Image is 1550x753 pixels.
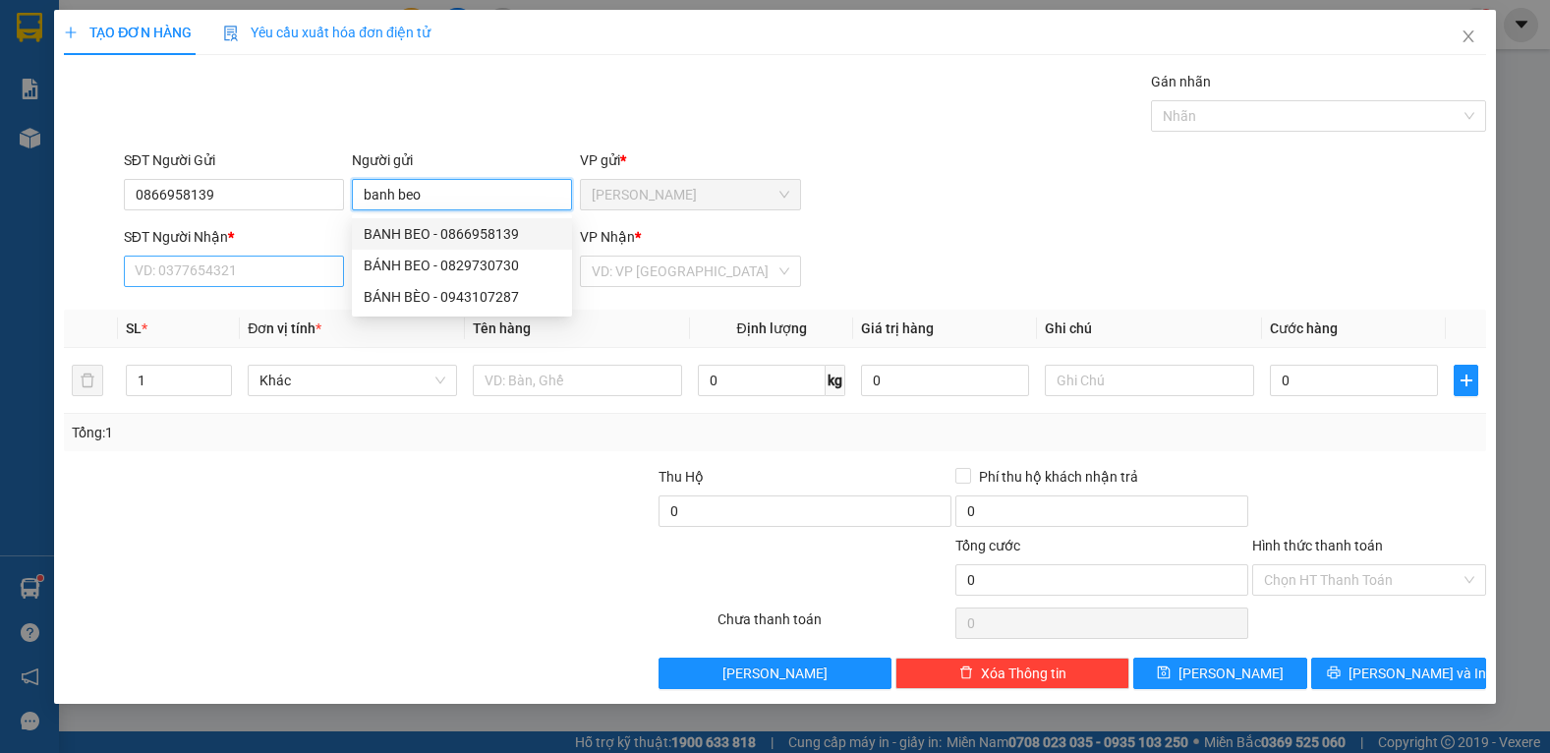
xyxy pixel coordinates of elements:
[188,64,387,87] div: thi
[1349,663,1486,684] span: [PERSON_NAME] và In
[259,366,445,395] span: Khác
[352,250,572,281] div: BÁNH BEO - 0829730730
[1037,310,1262,348] th: Ghi chú
[1461,29,1476,44] span: close
[72,365,103,396] button: delete
[124,149,344,171] div: SĐT Người Gửi
[188,17,387,64] div: VP [GEOGRAPHIC_DATA]
[473,365,682,396] input: VD: Bàn, Ghế
[352,149,572,171] div: Người gửi
[17,85,174,112] div: 0357619290
[722,663,828,684] span: [PERSON_NAME]
[72,422,599,443] div: Tổng: 1
[17,17,47,37] span: Gửi:
[716,608,953,643] div: Chưa thanh toán
[17,17,174,61] div: [PERSON_NAME]
[659,658,892,689] button: [PERSON_NAME]
[1455,373,1476,388] span: plus
[352,281,572,313] div: BÁNH BÈO - 0943107287
[1133,658,1307,689] button: save[PERSON_NAME]
[1327,666,1341,681] span: printer
[185,132,274,152] span: Chưa cước :
[352,218,572,250] div: BANH BEO - 0866958139
[895,658,1129,689] button: deleteXóa Thông tin
[861,320,934,336] span: Giá trị hàng
[861,365,1029,396] input: 0
[223,26,239,41] img: icon
[1151,74,1211,89] label: Gán nhãn
[1270,320,1338,336] span: Cước hàng
[981,663,1066,684] span: Xóa Thông tin
[592,180,788,209] span: Vĩnh Kim
[64,26,78,39] span: plus
[959,666,973,681] span: delete
[736,320,806,336] span: Định lượng
[971,466,1146,488] span: Phí thu hộ khách nhận trả
[1045,365,1254,396] input: Ghi Chú
[248,320,321,336] span: Đơn vị tính
[188,19,235,39] span: Nhận:
[580,229,635,245] span: VP Nhận
[826,365,845,396] span: kg
[223,25,431,40] span: Yêu cầu xuất hóa đơn điện tử
[1252,538,1383,553] label: Hình thức thanh toán
[580,149,800,171] div: VP gửi
[364,255,560,276] div: BÁNH BEO - 0829730730
[1178,663,1284,684] span: [PERSON_NAME]
[188,87,387,115] div: 0909479388
[364,223,560,245] div: BANH BEO - 0866958139
[124,226,344,248] div: SĐT Người Nhận
[1454,365,1477,396] button: plus
[1157,666,1171,681] span: save
[659,469,704,485] span: Thu Hộ
[1311,658,1485,689] button: printer[PERSON_NAME] và In
[364,286,560,308] div: BÁNH BÈO - 0943107287
[64,25,192,40] span: TẠO ĐƠN HÀNG
[17,61,174,85] div: ut
[185,127,389,154] div: 110.000
[1441,10,1496,65] button: Close
[955,538,1020,553] span: Tổng cước
[473,320,531,336] span: Tên hàng
[126,320,142,336] span: SL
